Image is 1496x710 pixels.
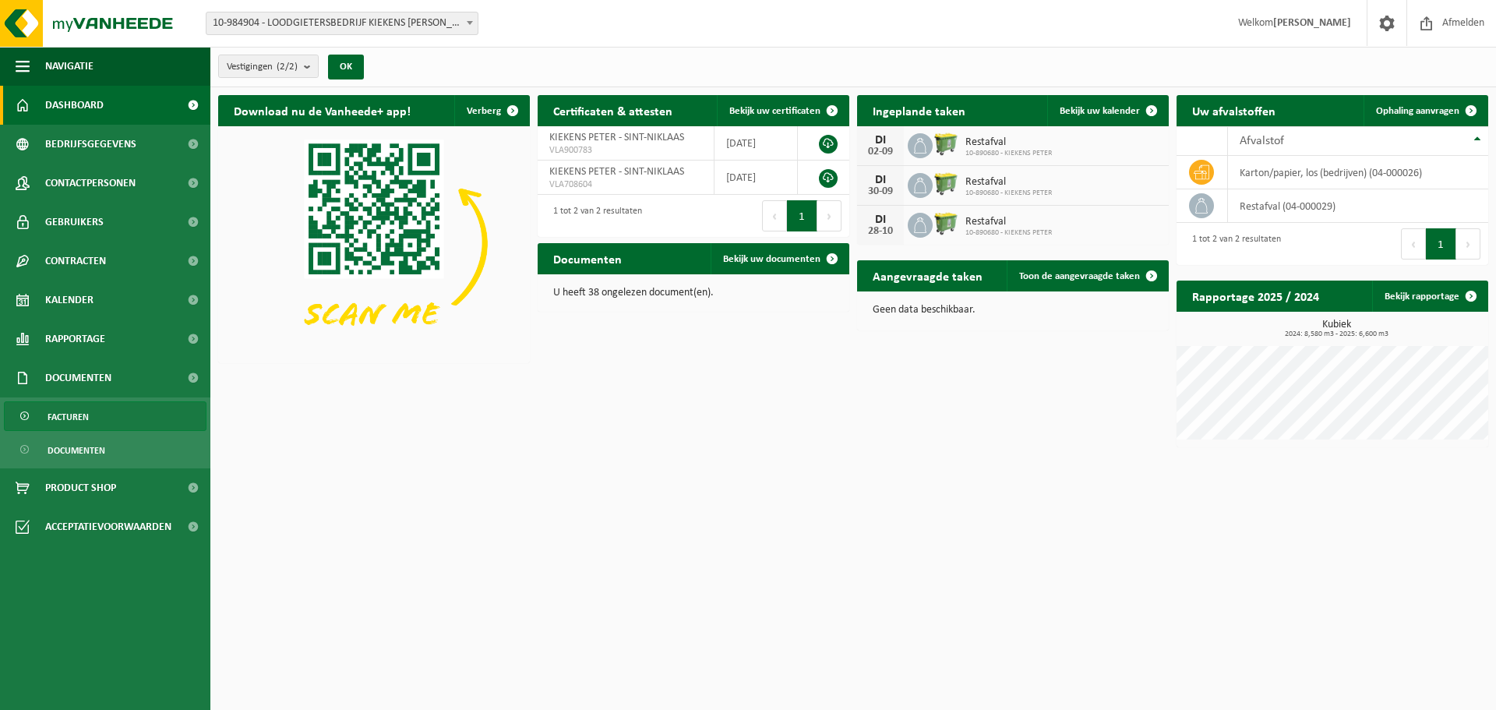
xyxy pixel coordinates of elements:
[729,106,820,116] span: Bekijk uw certificaten
[45,86,104,125] span: Dashboard
[4,401,206,431] a: Facturen
[965,228,1052,238] span: 10-890680 - KIEKENS PETER
[549,132,684,143] span: KIEKENS PETER - SINT-NIKLAAS
[1007,260,1167,291] a: Toon de aangevraagde taken
[206,12,478,35] span: 10-984904 - LOODGIETERSBEDRIJF KIEKENS PETER COMMV - BELSELE
[218,55,319,78] button: Vestigingen(2/2)
[1273,17,1351,29] strong: [PERSON_NAME]
[723,254,820,264] span: Bekijk uw documenten
[1177,281,1335,311] h2: Rapportage 2025 / 2024
[45,468,116,507] span: Product Shop
[1019,271,1140,281] span: Toon de aangevraagde taken
[965,189,1052,198] span: 10-890680 - KIEKENS PETER
[45,507,171,546] span: Acceptatievoorwaarden
[1177,95,1291,125] h2: Uw afvalstoffen
[545,199,642,233] div: 1 tot 2 van 2 resultaten
[48,436,105,465] span: Documenten
[549,178,702,191] span: VLA708604
[865,134,896,147] div: DI
[45,164,136,203] span: Contactpersonen
[1184,330,1488,338] span: 2024: 8,580 m3 - 2025: 6,600 m3
[553,288,834,298] p: U heeft 38 ongelezen document(en).
[45,203,104,242] span: Gebruikers
[467,106,501,116] span: Verberg
[45,125,136,164] span: Bedrijfsgegevens
[857,95,981,125] h2: Ingeplande taken
[865,147,896,157] div: 02-09
[711,243,848,274] a: Bekijk uw documenten
[549,166,684,178] span: KIEKENS PETER - SINT-NIKLAAS
[933,131,959,157] img: WB-0660-HPE-GN-50
[538,95,688,125] h2: Certificaten & attesten
[1047,95,1167,126] a: Bekijk uw kalender
[865,214,896,226] div: DI
[1184,320,1488,338] h3: Kubiek
[218,126,530,360] img: Download de VHEPlus App
[1228,156,1488,189] td: karton/papier, los (bedrijven) (04-000026)
[48,402,89,432] span: Facturen
[45,47,93,86] span: Navigatie
[933,210,959,237] img: WB-0660-HPE-GN-50
[714,161,798,195] td: [DATE]
[933,171,959,197] img: WB-0660-HPE-GN-50
[45,359,111,397] span: Documenten
[218,95,426,125] h2: Download nu de Vanheede+ app!
[1240,135,1284,147] span: Afvalstof
[865,186,896,197] div: 30-09
[454,95,528,126] button: Verberg
[206,12,478,34] span: 10-984904 - LOODGIETERSBEDRIJF KIEKENS PETER COMMV - BELSELE
[965,216,1052,228] span: Restafval
[538,243,637,274] h2: Documenten
[965,136,1052,149] span: Restafval
[1456,228,1480,260] button: Next
[787,200,817,231] button: 1
[717,95,848,126] a: Bekijk uw certificaten
[328,55,364,79] button: OK
[1401,228,1426,260] button: Previous
[1426,228,1456,260] button: 1
[277,62,298,72] count: (2/2)
[227,55,298,79] span: Vestigingen
[1228,189,1488,223] td: restafval (04-000029)
[1376,106,1459,116] span: Ophaling aanvragen
[45,281,93,320] span: Kalender
[965,149,1052,158] span: 10-890680 - KIEKENS PETER
[4,435,206,465] a: Documenten
[865,226,896,237] div: 28-10
[762,200,787,231] button: Previous
[965,176,1052,189] span: Restafval
[45,320,105,359] span: Rapportage
[1184,227,1281,261] div: 1 tot 2 van 2 resultaten
[549,144,702,157] span: VLA900783
[1372,281,1487,312] a: Bekijk rapportage
[817,200,841,231] button: Next
[45,242,106,281] span: Contracten
[1364,95,1487,126] a: Ophaling aanvragen
[873,305,1153,316] p: Geen data beschikbaar.
[1060,106,1140,116] span: Bekijk uw kalender
[865,174,896,186] div: DI
[714,126,798,161] td: [DATE]
[857,260,998,291] h2: Aangevraagde taken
